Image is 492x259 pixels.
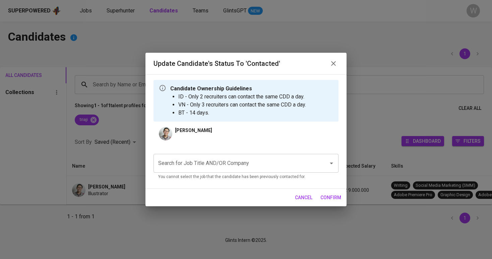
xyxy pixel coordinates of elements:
[327,159,336,168] button: Open
[295,193,312,202] span: cancel
[318,191,344,204] button: confirm
[158,174,334,180] p: You cannot select the job that the candidate has been previously contacted for.
[175,127,212,134] p: [PERSON_NAME]
[178,101,306,109] li: VN - Only 3 recruiters can contact the same CDD a day.
[153,58,280,69] h6: Update Candidate's Status to 'Contacted'
[159,127,172,140] img: 2673070a68c6b4903123184c3249ec3b.png
[320,193,341,202] span: confirm
[170,85,306,93] p: Candidate Ownership Guidelines
[178,109,306,117] li: BT - 14 days.
[178,93,306,101] li: ID - Only 2 recruiters can contact the same CDD a day.
[292,191,315,204] button: cancel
